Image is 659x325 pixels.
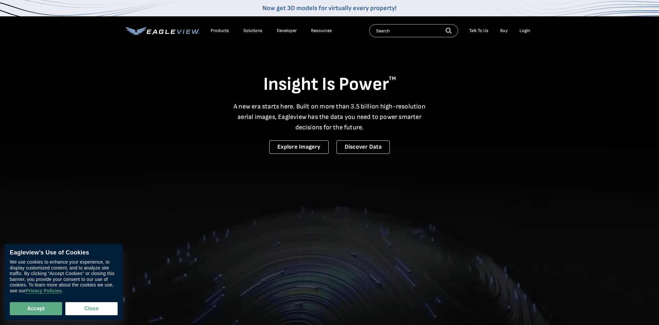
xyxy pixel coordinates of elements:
[262,4,397,12] a: Now get 3D models for virtually every property!
[519,28,530,34] div: Login
[10,260,118,294] div: We use cookies to enhance your experience, to display customized content, and to analyze site tra...
[243,28,262,34] div: Solutions
[277,28,297,34] a: Developer
[211,28,229,34] div: Products
[269,140,329,154] a: Explore Imagery
[126,73,534,96] h1: Insight Is Power
[10,302,62,315] button: Accept
[469,28,488,34] div: Talk To Us
[369,24,458,37] input: Search
[230,101,430,133] p: A new era starts here. Built on more than 3.5 billion high-resolution aerial images, Eagleview ha...
[337,140,390,154] a: Discover Data
[25,288,61,294] a: Privacy Policies
[10,249,118,256] div: Eagleview’s Use of Cookies
[311,28,332,34] div: Resources
[500,28,508,34] a: Buy
[389,75,396,82] sup: TM
[65,302,118,315] button: Close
